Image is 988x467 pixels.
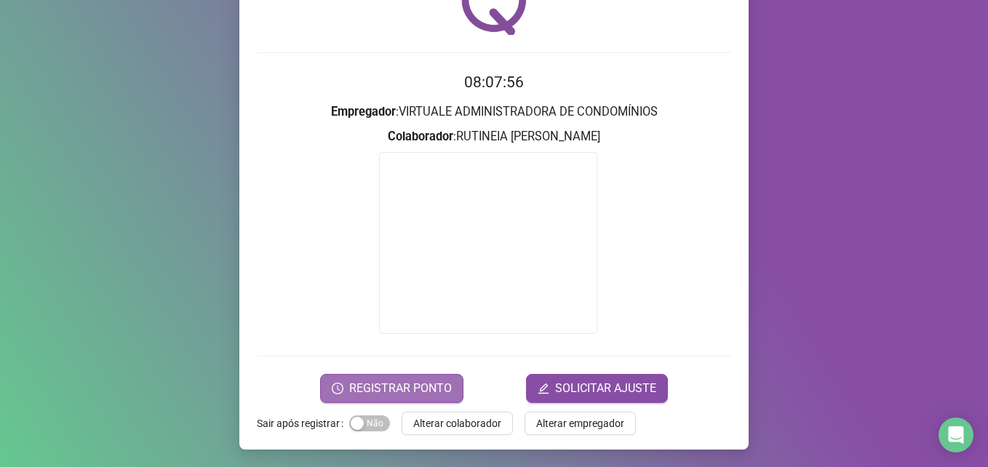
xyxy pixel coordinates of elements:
span: Alterar empregador [536,415,624,431]
span: SOLICITAR AJUSTE [555,380,656,397]
button: REGISTRAR PONTO [320,374,463,403]
label: Sair após registrar [257,412,349,435]
button: editSOLICITAR AJUSTE [526,374,668,403]
strong: Colaborador [388,129,453,143]
span: edit [538,383,549,394]
span: clock-circle [332,383,343,394]
button: Alterar colaborador [402,412,513,435]
h3: : RUTINEIA [PERSON_NAME] [257,127,731,146]
button: Alterar empregador [525,412,636,435]
time: 08:07:56 [464,73,524,91]
span: Alterar colaborador [413,415,501,431]
span: REGISTRAR PONTO [349,380,452,397]
strong: Empregador [331,105,396,119]
h3: : VIRTUALE ADMINISTRADORA DE CONDOMÍNIOS [257,103,731,121]
div: Open Intercom Messenger [939,418,973,452]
